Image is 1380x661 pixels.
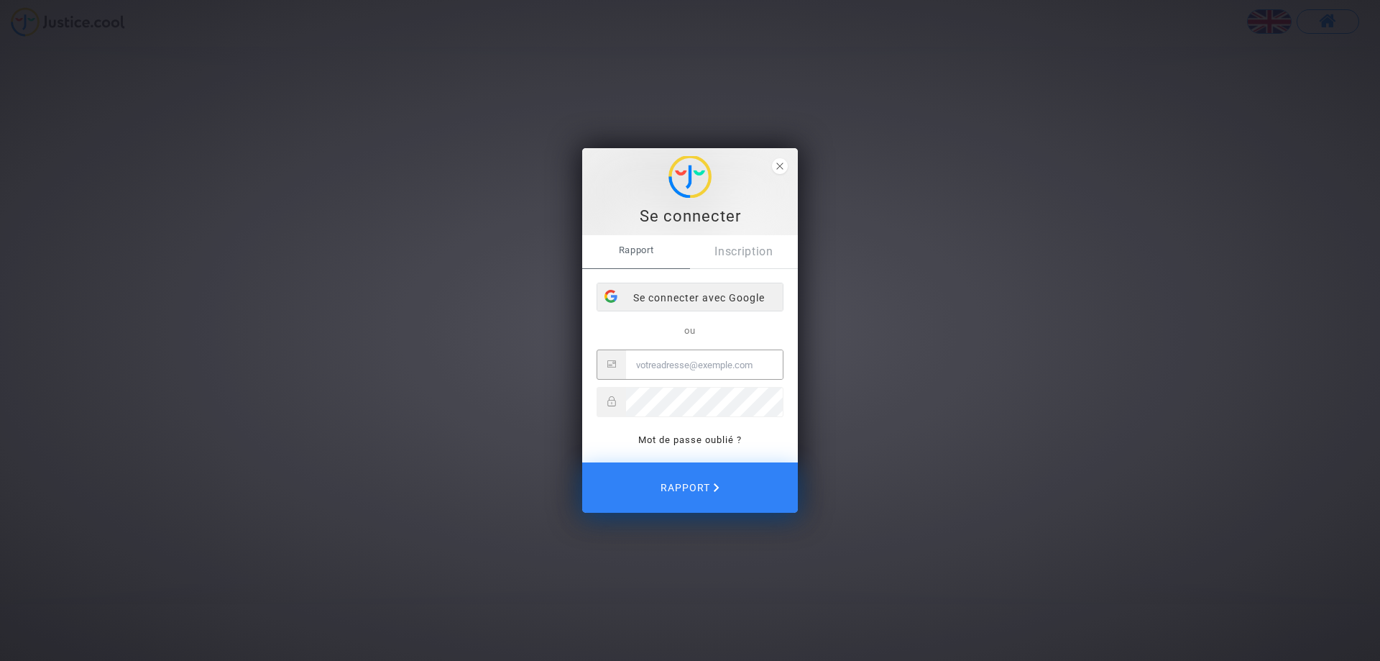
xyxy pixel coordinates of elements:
[684,325,696,336] font: ou
[582,462,798,513] button: Rapport
[714,245,773,258] font: Inscription
[626,350,783,379] input: E-mail
[633,292,765,304] font: Se connecter avec Google
[626,388,783,416] input: Mot de passe
[638,434,742,445] a: Mot de passe oublié ?
[690,235,798,268] a: Inscription
[772,158,788,174] span: fermer
[619,245,654,255] font: Rapport
[661,482,710,493] font: Rapport
[640,207,741,225] font: Se connecter
[590,206,790,227] div: Se connecter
